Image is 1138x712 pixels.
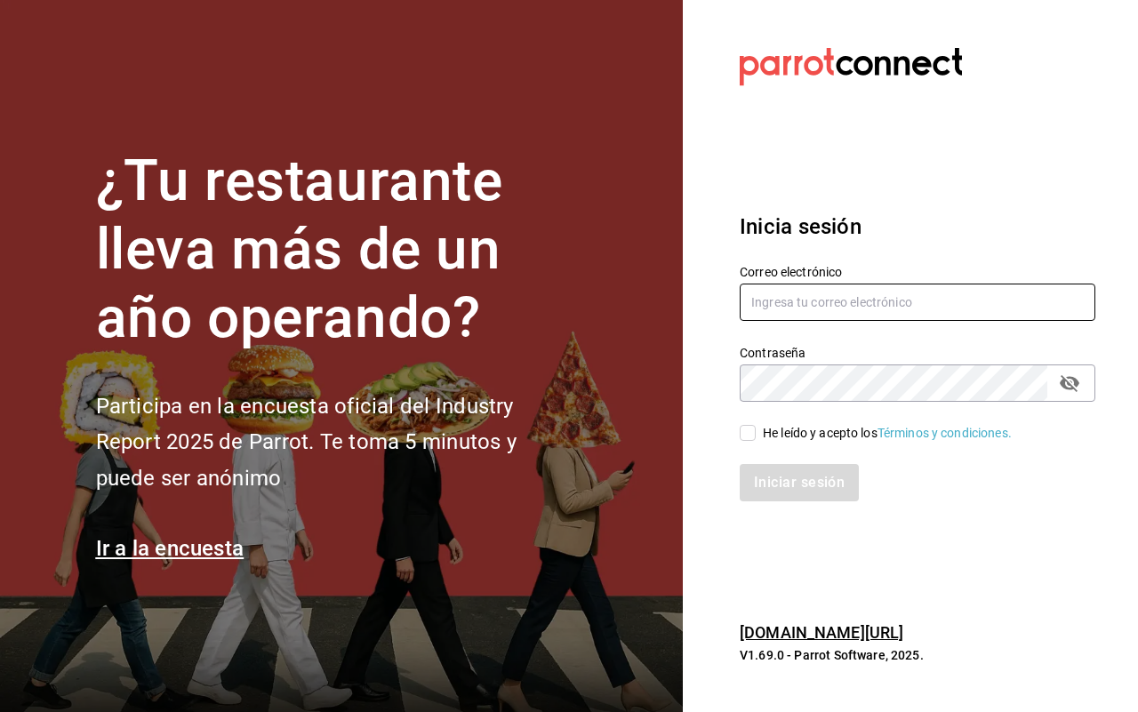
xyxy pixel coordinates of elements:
[740,646,1095,664] p: V1.69.0 - Parrot Software, 2025.
[1054,368,1085,398] button: passwordField
[96,388,576,497] h2: Participa en la encuesta oficial del Industry Report 2025 de Parrot. Te toma 5 minutos y puede se...
[763,424,1012,443] div: He leído y acepto los
[740,211,1095,243] h3: Inicia sesión
[740,623,903,642] a: [DOMAIN_NAME][URL]
[96,536,244,561] a: Ir a la encuesta
[878,426,1012,440] a: Términos y condiciones.
[740,266,1095,278] label: Correo electrónico
[740,347,1095,359] label: Contraseña
[96,148,576,352] h1: ¿Tu restaurante lleva más de un año operando?
[740,284,1095,321] input: Ingresa tu correo electrónico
